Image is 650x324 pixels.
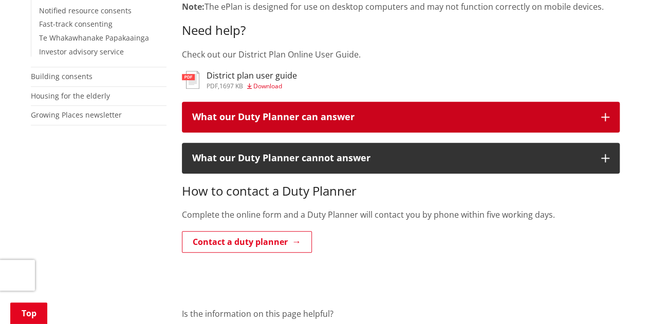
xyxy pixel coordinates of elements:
[207,82,218,90] span: pdf
[192,153,591,163] div: What our Duty Planner cannot answer
[182,102,620,132] button: What our Duty Planner can answer
[182,71,297,89] a: District plan user guide pdf,1697 KB Download
[603,281,640,318] iframe: Messenger Launcher
[182,48,620,61] p: Check out our District Plan Online User Guide.
[182,143,620,174] button: What our Duty Planner cannot answer
[192,112,591,122] div: What our Duty Planner can answer
[39,33,149,43] a: Te Whakawhanake Papakaainga
[182,208,620,221] p: Complete the online form and a Duty Planner will contact you by phone within five working days.
[31,110,122,120] a: Growing Places newsletter
[182,184,620,199] h3: How to contact a Duty Planner
[182,1,205,12] strong: Note:
[31,71,92,81] a: Building consents
[39,19,113,29] a: Fast-track consenting
[182,23,620,38] h3: Need help?
[39,6,132,15] a: Notified resource consents
[39,47,124,56] a: Investor advisory service
[219,82,243,90] span: 1697 KB
[182,308,620,320] p: Is the information on this page helpful?
[31,91,110,101] a: Housing for the elderly
[182,231,312,253] a: Contact a duty planner
[182,71,199,89] img: document-pdf.svg
[253,82,282,90] span: Download
[207,71,297,81] h3: District plan user guide
[10,302,47,324] a: Top
[182,1,620,13] p: The ePlan is designed for use on desktop computers and may not function correctly on mobile devices.
[207,83,297,89] div: ,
